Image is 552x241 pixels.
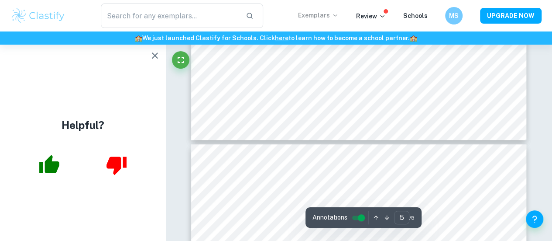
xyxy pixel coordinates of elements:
img: Clastify logo [10,7,66,24]
input: Search for any exemplars... [101,3,239,28]
a: here [275,35,288,42]
button: Fullscreen [172,51,189,69]
h6: MS [449,11,459,21]
span: / 5 [409,214,415,222]
button: MS [445,7,463,24]
h6: We just launched Clastify for Schools. Click to learn how to become a school partner. [2,33,550,43]
p: Exemplars [298,10,339,20]
button: UPGRADE NOW [480,8,542,24]
a: Schools [403,12,428,19]
span: 🏫 [135,35,142,42]
span: Annotations [312,213,347,222]
p: Review [356,11,386,21]
button: Help and Feedback [526,210,543,228]
span: 🏫 [410,35,417,42]
h4: Helpful? [62,117,104,133]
